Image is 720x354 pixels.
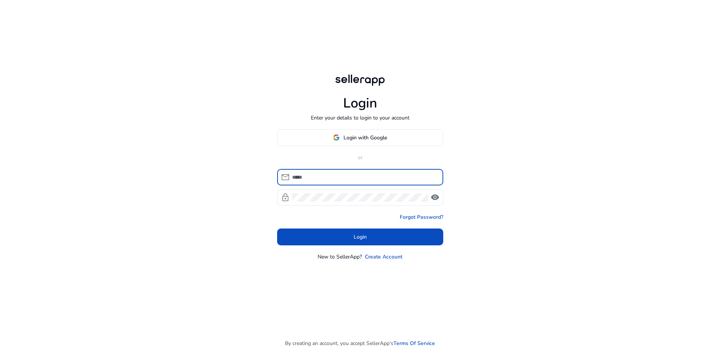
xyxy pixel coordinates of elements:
a: Create Account [365,253,402,261]
button: Login [277,229,443,245]
button: Login with Google [277,129,443,146]
a: Terms Of Service [393,339,435,347]
span: mail [281,173,290,182]
h1: Login [343,95,377,111]
p: or [277,154,443,161]
img: google-logo.svg [333,134,340,141]
span: Login with Google [343,134,387,142]
p: New to SellerApp? [318,253,362,261]
span: visibility [430,193,439,202]
span: lock [281,193,290,202]
a: Forgot Password? [400,213,443,221]
p: Enter your details to login to your account [311,114,409,122]
span: Login [354,233,367,241]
